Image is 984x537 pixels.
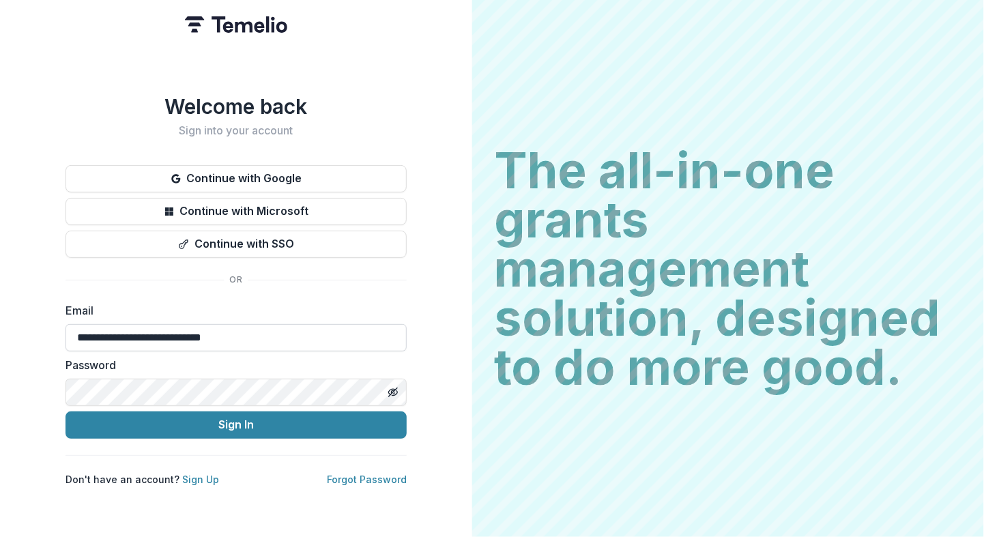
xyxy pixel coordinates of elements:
[182,474,219,485] a: Sign Up
[66,411,407,439] button: Sign In
[185,16,287,33] img: Temelio
[66,357,399,373] label: Password
[66,231,407,258] button: Continue with SSO
[66,124,407,137] h2: Sign into your account
[66,94,407,119] h1: Welcome back
[382,381,404,403] button: Toggle password visibility
[66,165,407,192] button: Continue with Google
[66,198,407,225] button: Continue with Microsoft
[66,302,399,319] label: Email
[327,474,407,485] a: Forgot Password
[66,472,219,487] p: Don't have an account?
